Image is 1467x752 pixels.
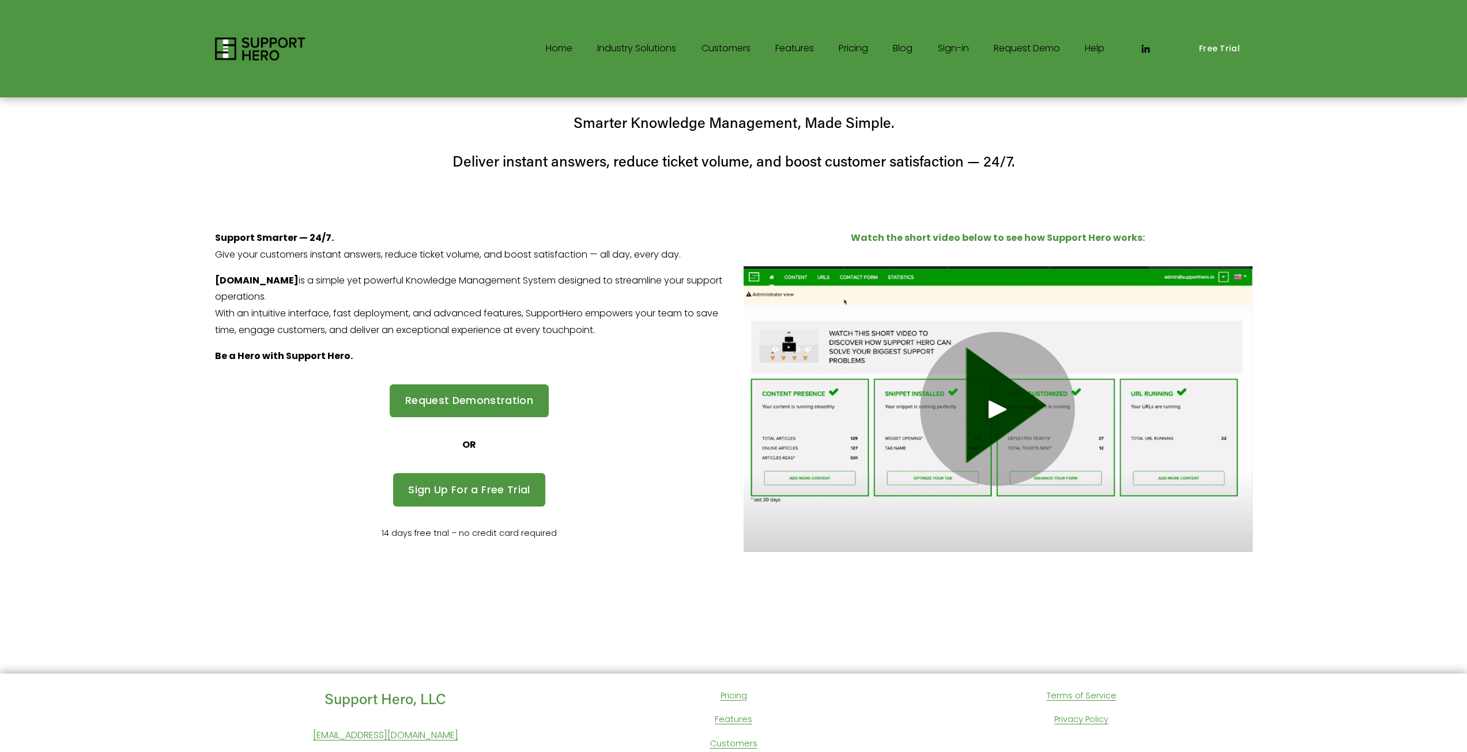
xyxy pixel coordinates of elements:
a: Home [546,40,572,58]
img: Support Hero [215,37,306,61]
strong: Watch the short video below to see how Support Hero works: [851,231,1145,244]
strong: Support Smarter — 24/7. [215,231,334,244]
a: Features [715,712,752,727]
strong: OR [462,438,476,451]
p: 14 days free trial – no credit card required [215,526,724,541]
p: Give your customers instant answers, reduce ticket volume, and boost satisfaction — all day, ever... [215,230,724,263]
h4: Deliver instant answers, reduce ticket volume, and boost customer satisfaction — 24/7. [215,151,1253,171]
a: Pricing [721,689,747,704]
div: Play [984,395,1012,423]
a: Pricing [839,40,868,58]
h4: Smarter Knowledge Management, Made Simple. [215,112,1253,133]
strong: Be a Hero with Support Hero. [215,349,353,362]
a: Privacy Policy [1054,712,1108,727]
a: LinkedIn [1140,43,1151,55]
a: Request Demonstration [390,384,548,418]
a: Terms of Service [1047,689,1117,704]
p: is a simple yet powerful Knowledge Management System designed to streamline your support operatio... [215,273,724,339]
span: Industry Solutions [597,40,676,57]
a: Free Trial [1186,35,1252,62]
a: Help [1085,40,1104,58]
a: Sign-in [938,40,969,58]
strong: [DOMAIN_NAME] [215,274,299,287]
h4: Support Hero, LLC [215,689,557,709]
a: [EMAIL_ADDRESS][DOMAIN_NAME] [313,727,458,744]
a: Blog [893,40,912,58]
a: Features [775,40,814,58]
a: folder dropdown [597,40,676,58]
a: Sign Up For a Free Trial [393,473,545,507]
a: Customers [702,40,751,58]
a: Customers [710,736,757,751]
a: Request Demo [994,40,1060,58]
